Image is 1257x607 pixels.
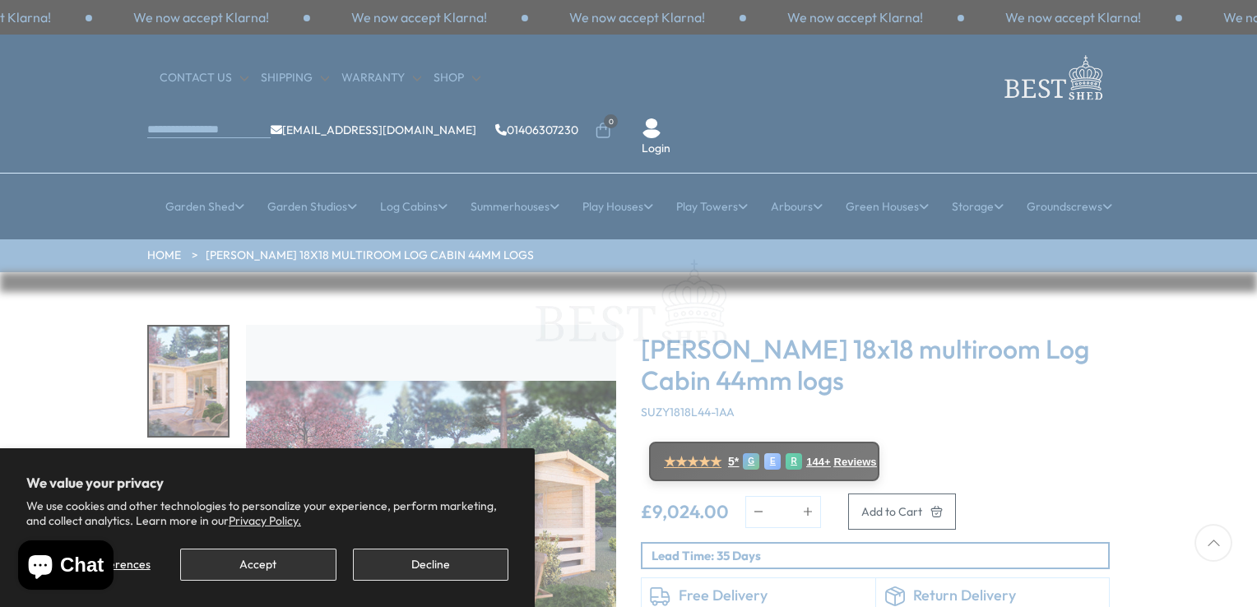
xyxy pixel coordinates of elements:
[26,475,508,491] h2: We value your privacy
[13,540,118,594] inbox-online-store-chat: Shopify online store chat
[180,549,336,581] button: Accept
[229,513,301,528] a: Privacy Policy.
[353,549,508,581] button: Decline
[26,498,508,528] p: We use cookies and other technologies to personalize your experience, perform marketing, and coll...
